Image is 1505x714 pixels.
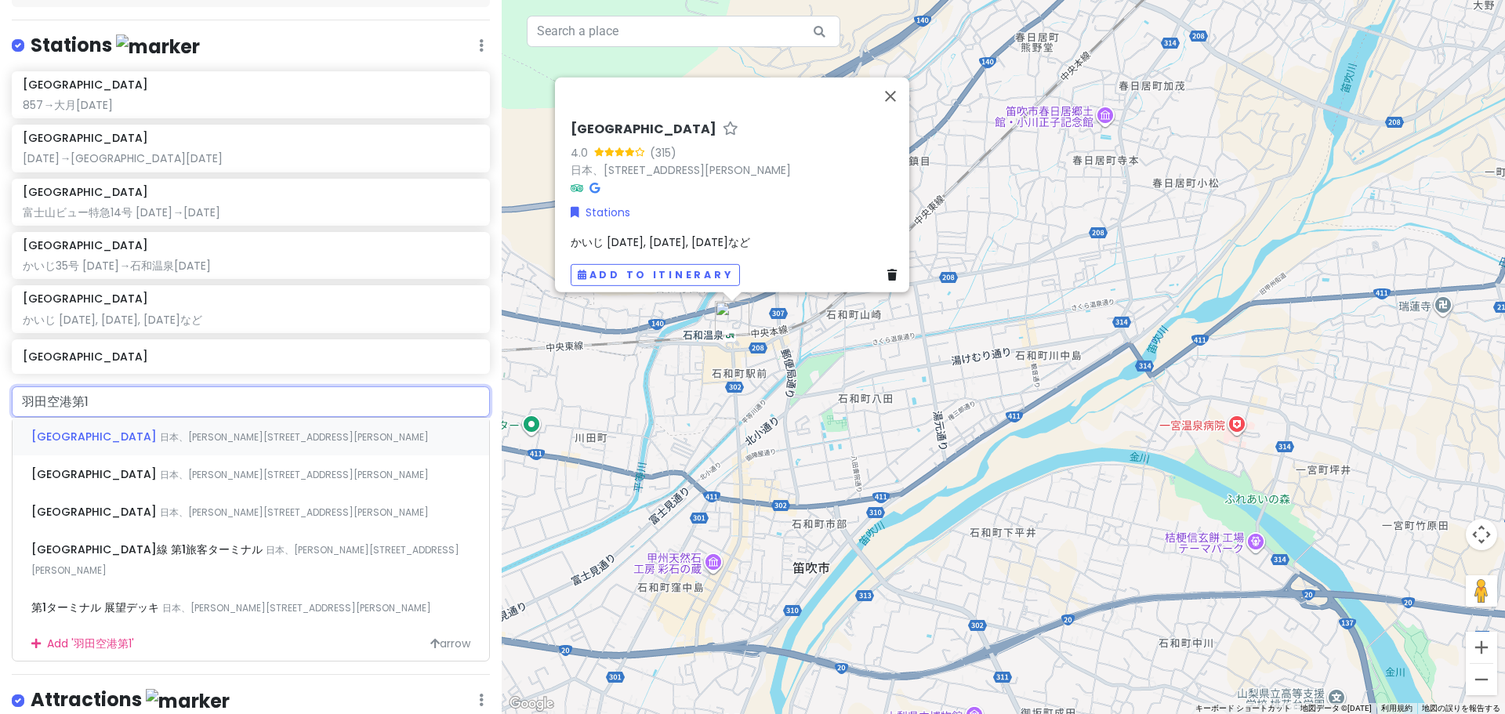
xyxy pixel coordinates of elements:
[31,687,230,713] h4: Attractions
[571,182,583,193] i: Tripadvisor
[571,234,750,250] span: かいじ [DATE], [DATE], [DATE]など
[1422,704,1500,712] a: 地図の誤りを報告する
[723,121,738,137] a: Star place
[12,386,490,418] input: + Add place or address
[31,466,160,482] span: [GEOGRAPHIC_DATA]
[23,185,148,199] h6: [GEOGRAPHIC_DATA]
[31,33,200,59] h4: Stations
[715,301,749,335] div: 石和温泉駅
[146,689,230,713] img: marker
[31,542,266,557] span: [GEOGRAPHIC_DATA]線 第1旅客ターミナル
[31,504,160,520] span: [GEOGRAPHIC_DATA]
[1466,575,1497,607] button: 地図上にペグマンをドロップして、ストリートビューを開きます
[1466,632,1497,663] button: ズームイン
[162,601,431,614] span: 日本、[PERSON_NAME][STREET_ADDRESS][PERSON_NAME]
[31,429,160,444] span: [GEOGRAPHIC_DATA]
[23,78,148,92] h6: [GEOGRAPHIC_DATA]
[1466,664,1497,695] button: ズームアウト
[872,77,909,114] button: 閉じる
[571,203,630,220] a: Stations
[23,350,478,364] h6: [GEOGRAPHIC_DATA]
[23,313,478,327] div: かいじ [DATE], [DATE], [DATE]など
[23,238,148,252] h6: [GEOGRAPHIC_DATA]
[1300,704,1372,712] span: 地図データ ©[DATE]
[571,162,791,178] a: 日本、[STREET_ADDRESS][PERSON_NAME]
[1466,519,1497,550] button: 地図のカメラ コントロール
[23,292,148,306] h6: [GEOGRAPHIC_DATA]
[23,98,478,112] div: 857→大月[DATE]
[887,266,903,283] a: Delete place
[23,259,478,273] div: かいじ35号 [DATE]→石和温泉[DATE]
[23,131,148,145] h6: [GEOGRAPHIC_DATA]
[1195,703,1291,714] button: キーボード ショートカット
[650,143,676,161] div: (315)
[160,468,429,481] span: 日本、[PERSON_NAME][STREET_ADDRESS][PERSON_NAME]
[13,626,489,661] div: Add ' 羽田空港第1 '
[589,182,600,193] i: Google Maps
[1381,704,1413,712] a: 利用規約（新しいタブで開きます）
[571,143,594,161] div: 4.0
[31,600,162,615] span: 第1ターミナル 展望デッキ
[506,694,557,714] img: Google
[116,34,200,59] img: marker
[31,543,459,577] span: 日本、[PERSON_NAME][STREET_ADDRESS][PERSON_NAME]
[23,205,478,219] div: 富士山ビュー特急14号 [DATE]→[DATE]
[23,151,478,165] div: [DATE]→[GEOGRAPHIC_DATA][DATE]
[430,635,470,652] span: arrow
[160,506,429,519] span: 日本、[PERSON_NAME][STREET_ADDRESS][PERSON_NAME]
[571,121,716,137] h6: [GEOGRAPHIC_DATA]
[160,430,429,444] span: 日本、[PERSON_NAME][STREET_ADDRESS][PERSON_NAME]
[527,16,840,47] input: Search a place
[571,263,740,286] button: Add to itinerary
[506,694,557,714] a: Google マップでこの地域を開きます（新しいウィンドウが開きます）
